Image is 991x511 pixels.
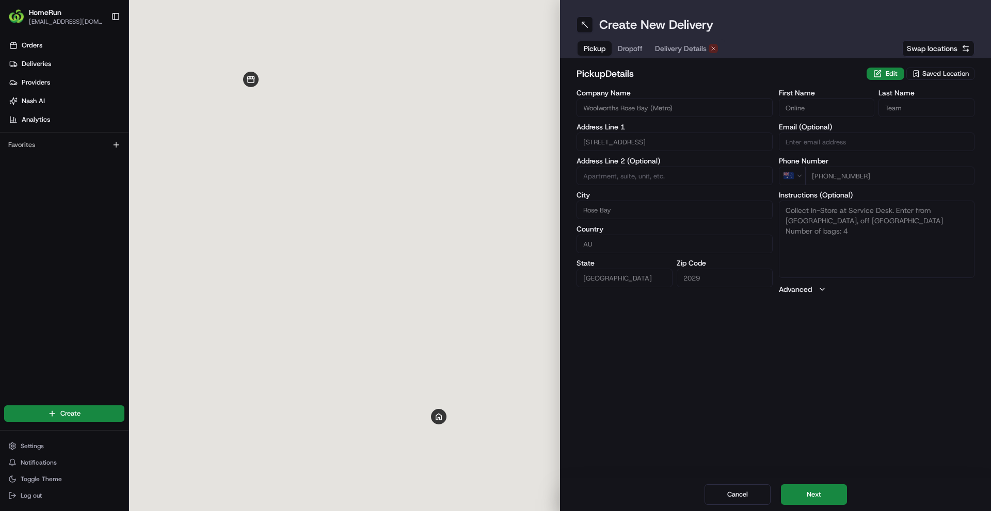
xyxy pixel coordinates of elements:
[22,115,50,124] span: Analytics
[8,8,25,25] img: HomeRun
[21,475,62,483] span: Toggle Theme
[779,191,975,199] label: Instructions (Optional)
[29,7,61,18] button: HomeRun
[705,484,771,505] button: Cancel
[4,472,124,486] button: Toggle Theme
[22,41,42,50] span: Orders
[21,442,44,450] span: Settings
[4,4,107,29] button: HomeRunHomeRun[EMAIL_ADDRESS][DOMAIN_NAME]
[4,37,129,54] a: Orders
[902,40,974,57] button: Swap locations
[779,157,975,164] label: Phone Number
[618,43,643,54] span: Dropoff
[584,43,605,54] span: Pickup
[805,167,975,185] input: Enter phone number
[4,488,124,503] button: Log out
[577,157,773,164] label: Address Line 2 (Optional)
[577,191,773,199] label: City
[4,405,124,422] button: Create
[577,133,773,151] input: Enter address
[781,484,847,505] button: Next
[677,269,773,287] input: Enter zip code
[677,259,773,267] label: Zip Code
[22,59,51,69] span: Deliveries
[4,74,129,91] a: Providers
[867,68,904,80] button: Edit
[4,455,124,470] button: Notifications
[21,458,57,467] span: Notifications
[4,137,124,153] div: Favorites
[4,56,129,72] a: Deliveries
[577,167,773,185] input: Apartment, suite, unit, etc.
[22,78,50,87] span: Providers
[878,98,974,117] input: Enter last name
[655,43,707,54] span: Delivery Details
[577,235,773,253] input: Enter country
[599,17,713,33] h1: Create New Delivery
[907,43,957,54] span: Swap locations
[4,93,129,109] a: Nash AI
[577,225,773,233] label: Country
[779,133,975,151] input: Enter email address
[577,201,773,219] input: Enter city
[577,123,773,130] label: Address Line 1
[22,96,45,106] span: Nash AI
[21,491,42,500] span: Log out
[779,98,875,117] input: Enter first name
[577,98,773,117] input: Enter company name
[577,269,673,287] input: Enter state
[29,18,103,26] button: [EMAIL_ADDRESS][DOMAIN_NAME]
[577,89,773,96] label: Company Name
[878,89,974,96] label: Last Name
[779,284,812,294] label: Advanced
[60,409,81,418] span: Create
[779,123,975,130] label: Email (Optional)
[577,259,673,267] label: State
[4,111,129,128] a: Analytics
[779,201,975,278] textarea: Collect In-Store at Service Desk. Enter from [GEOGRAPHIC_DATA], off [GEOGRAPHIC_DATA] Number of b...
[577,67,860,81] h2: pickup Details
[922,69,969,78] span: Saved Location
[779,284,975,294] button: Advanced
[4,439,124,453] button: Settings
[906,67,974,81] button: Saved Location
[779,89,875,96] label: First Name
